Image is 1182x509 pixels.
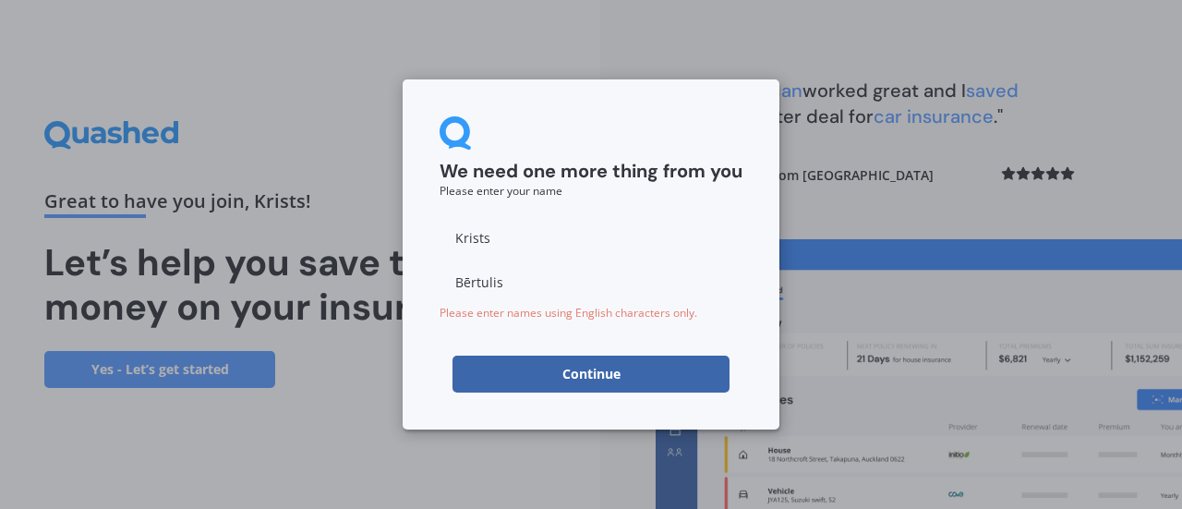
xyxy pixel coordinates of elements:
input: Last name [440,263,742,300]
input: First name [440,219,742,256]
small: Please enter your name [440,183,562,199]
button: Continue [452,356,730,393]
div: Please enter names using English characters only. [440,308,742,319]
h2: We need one more thing from you [440,160,742,184]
